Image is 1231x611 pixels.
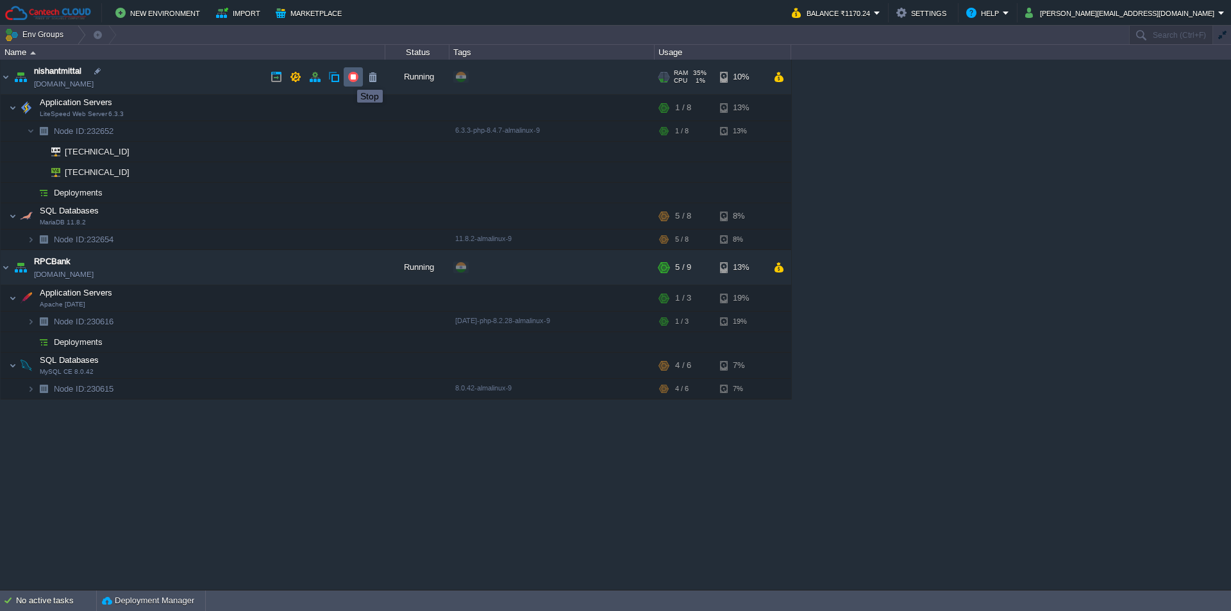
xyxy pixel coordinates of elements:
[455,384,512,392] span: 8.0.42-almalinux-9
[53,126,115,137] a: Node ID:232652
[720,379,762,399] div: 7%
[386,45,449,60] div: Status
[720,60,762,94] div: 10%
[35,121,53,141] img: AMDAwAAAACH5BAEAAAAALAAAAAABAAEAAAICRAEAOw==
[27,121,35,141] img: AMDAwAAAACH5BAEAAAAALAAAAAABAAEAAAICRAEAOw==
[16,590,96,611] div: No active tasks
[9,353,17,378] img: AMDAwAAAACH5BAEAAAAALAAAAAABAAEAAAICRAEAOw==
[655,45,791,60] div: Usage
[63,142,131,162] span: [TECHNICAL_ID]
[54,235,87,244] span: Node ID:
[455,126,540,134] span: 6.3.3-php-8.4.7-almalinux-9
[216,5,264,21] button: Import
[38,206,101,215] a: SQL DatabasesMariaDB 11.8.2
[42,142,60,162] img: AMDAwAAAACH5BAEAAAAALAAAAAABAAEAAAICRAEAOw==
[720,95,762,121] div: 13%
[63,147,131,156] a: [TECHNICAL_ID]
[34,65,81,78] a: nishantmittal
[53,187,105,198] a: Deployments
[4,26,68,44] button: Env Groups
[720,312,762,331] div: 19%
[42,162,60,182] img: AMDAwAAAACH5BAEAAAAALAAAAAABAAEAAAICRAEAOw==
[675,379,689,399] div: 4 / 6
[450,45,654,60] div: Tags
[720,250,762,285] div: 13%
[27,379,35,399] img: AMDAwAAAACH5BAEAAAAALAAAAAABAAEAAAICRAEAOw==
[1,45,385,60] div: Name
[30,51,36,54] img: AMDAwAAAACH5BAEAAAAALAAAAAABAAEAAAICRAEAOw==
[720,230,762,249] div: 8%
[38,355,101,365] span: SQL Databases
[40,301,85,308] span: Apache [DATE]
[674,69,688,77] span: RAM
[792,5,874,21] button: Balance ₹1170.24
[34,268,94,281] a: [DOMAIN_NAME]
[692,77,705,85] span: 1%
[53,383,115,394] span: 230615
[674,77,687,85] span: CPU
[38,287,114,298] span: Application Servers
[35,332,53,352] img: AMDAwAAAACH5BAEAAAAALAAAAAABAAEAAAICRAEAOw==
[53,337,105,347] a: Deployments
[276,5,346,21] button: Marketplace
[35,183,53,203] img: AMDAwAAAACH5BAEAAAAALAAAAAABAAEAAAICRAEAOw==
[12,60,29,94] img: AMDAwAAAACH5BAEAAAAALAAAAAABAAEAAAICRAEAOw==
[455,317,550,324] span: [DATE]-php-8.2.28-almalinux-9
[38,97,114,108] span: Application Servers
[675,312,689,331] div: 1 / 3
[35,312,53,331] img: AMDAwAAAACH5BAEAAAAALAAAAAABAAEAAAICRAEAOw==
[455,235,512,242] span: 11.8.2-almalinux-9
[4,5,92,21] img: Cantech Cloud
[53,316,115,327] a: Node ID:230616
[360,91,380,101] div: Stop
[40,368,94,376] span: MySQL CE 8.0.42
[17,95,35,121] img: AMDAwAAAACH5BAEAAAAALAAAAAABAAEAAAICRAEAOw==
[35,230,53,249] img: AMDAwAAAACH5BAEAAAAALAAAAAABAAEAAAICRAEAOw==
[115,5,204,21] button: New Environment
[12,250,29,285] img: AMDAwAAAACH5BAEAAAAALAAAAAABAAEAAAICRAEAOw==
[17,353,35,378] img: AMDAwAAAACH5BAEAAAAALAAAAAABAAEAAAICRAEAOw==
[385,250,449,285] div: Running
[675,285,691,311] div: 1 / 3
[17,203,35,229] img: AMDAwAAAACH5BAEAAAAALAAAAAABAAEAAAICRAEAOw==
[9,95,17,121] img: AMDAwAAAACH5BAEAAAAALAAAAAABAAEAAAICRAEAOw==
[720,353,762,378] div: 7%
[40,219,86,226] span: MariaDB 11.8.2
[27,332,35,352] img: AMDAwAAAACH5BAEAAAAALAAAAAABAAEAAAICRAEAOw==
[53,383,115,394] a: Node ID:230615
[693,69,707,77] span: 35%
[1025,5,1218,21] button: [PERSON_NAME][EMAIL_ADDRESS][DOMAIN_NAME]
[63,167,131,177] a: [TECHNICAL_ID]
[34,78,94,90] a: [DOMAIN_NAME]
[675,230,689,249] div: 5 / 8
[675,353,691,378] div: 4 / 6
[63,162,131,182] span: [TECHNICAL_ID]
[9,285,17,311] img: AMDAwAAAACH5BAEAAAAALAAAAAABAAEAAAICRAEAOw==
[53,234,115,245] a: Node ID:232654
[27,183,35,203] img: AMDAwAAAACH5BAEAAAAALAAAAAABAAEAAAICRAEAOw==
[966,5,1003,21] button: Help
[38,205,101,216] span: SQL Databases
[102,594,194,607] button: Deployment Manager
[53,234,115,245] span: 232654
[35,379,53,399] img: AMDAwAAAACH5BAEAAAAALAAAAAABAAEAAAICRAEAOw==
[35,142,42,162] img: AMDAwAAAACH5BAEAAAAALAAAAAABAAEAAAICRAEAOw==
[34,255,71,268] a: RPCBank
[54,317,87,326] span: Node ID:
[54,384,87,394] span: Node ID:
[40,110,124,118] span: LiteSpeed Web Server 6.3.3
[38,355,101,365] a: SQL DatabasesMySQL CE 8.0.42
[675,203,691,229] div: 5 / 8
[720,121,762,141] div: 13%
[1,250,11,285] img: AMDAwAAAACH5BAEAAAAALAAAAAABAAEAAAICRAEAOw==
[9,203,17,229] img: AMDAwAAAACH5BAEAAAAALAAAAAABAAEAAAICRAEAOw==
[1,60,11,94] img: AMDAwAAAACH5BAEAAAAALAAAAAABAAEAAAICRAEAOw==
[720,203,762,229] div: 8%
[38,97,114,107] a: Application ServersLiteSpeed Web Server 6.3.3
[385,60,449,94] div: Running
[35,162,42,182] img: AMDAwAAAACH5BAEAAAAALAAAAAABAAEAAAICRAEAOw==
